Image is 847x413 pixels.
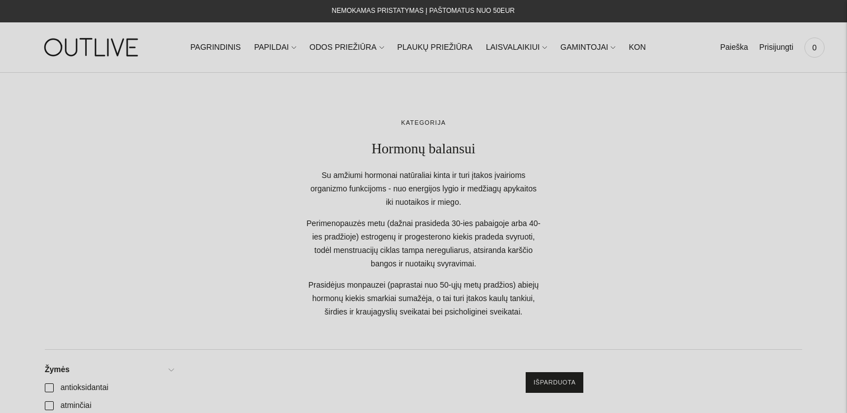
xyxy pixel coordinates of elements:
a: PLAUKŲ PRIEŽIŪRA [397,35,472,60]
div: NEMOKAMAS PRISTATYMAS Į PAŠTOMATUS NUO 50EUR [332,4,515,18]
a: KONTAKTAI [629,35,672,60]
a: 0 [804,35,825,60]
a: Prisijungti [759,35,793,60]
span: 0 [807,40,822,55]
a: ODOS PRIEŽIŪRA [310,35,384,60]
a: GAMINTOJAI [560,35,615,60]
a: Žymės [38,361,180,379]
a: LAISVALAIKIUI [486,35,547,60]
img: OUTLIVE [22,28,162,67]
a: antioksidantai [38,379,180,397]
a: PAPILDAI [254,35,296,60]
a: Paieška [720,35,748,60]
a: PAGRINDINIS [190,35,241,60]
